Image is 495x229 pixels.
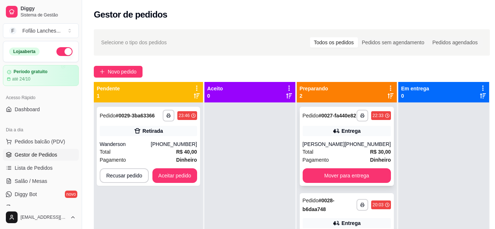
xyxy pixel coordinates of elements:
div: Retirada [143,127,163,135]
a: Lista de Pedidos [3,162,79,174]
p: Em entrega [401,85,429,92]
span: Total [100,148,111,156]
a: DiggySistema de Gestão [3,3,79,20]
span: Novo pedido [108,68,137,76]
span: Pagamento [100,156,126,164]
span: [EMAIL_ADDRESS][DOMAIN_NAME] [21,214,67,220]
span: Diggy [21,5,76,12]
span: F [9,27,16,34]
div: 20:03 [373,202,384,208]
p: Pendente [97,85,120,92]
div: Acesso Rápido [3,92,79,104]
article: Período gratuito [14,69,48,75]
span: Salão / Mesas [15,177,47,185]
a: Período gratuitoaté 24/10 [3,65,79,86]
a: Diggy Botnovo [3,188,79,200]
a: Salão / Mesas [3,175,79,187]
span: Pedido [303,198,319,203]
span: plus [100,69,105,74]
h2: Gestor de pedidos [94,9,167,20]
strong: # 0027-fa440e82 [318,113,356,119]
div: Entrega [341,219,361,227]
strong: R$ 30,00 [370,149,391,155]
span: Total [303,148,314,156]
p: 2 [300,92,328,100]
span: Gestor de Pedidos [15,151,57,158]
button: Mover para entrega [303,168,391,183]
button: Recusar pedido [100,168,149,183]
span: Pedido [100,113,116,119]
a: KDS [3,202,79,213]
button: Select a team [3,23,79,38]
span: Diggy Bot [15,191,37,198]
span: Sistema de Gestão [21,12,76,18]
strong: Dinheiro [176,157,197,163]
a: Gestor de Pedidos [3,149,79,161]
a: Dashboard [3,104,79,115]
div: 23:46 [179,113,190,119]
strong: # 0029-3ba63366 [116,113,155,119]
div: Todos os pedidos [310,37,358,48]
p: 1 [97,92,120,100]
button: Novo pedido [94,66,143,78]
div: Pedidos agendados [428,37,482,48]
button: Aceitar pedido [152,168,197,183]
div: Loja aberta [9,48,40,56]
strong: Dinheiro [370,157,391,163]
span: KDS [15,204,25,211]
button: Alterar Status [56,47,73,56]
span: Pedido [303,113,319,119]
div: Fofão Lanches ... [22,27,60,34]
span: Lista de Pedidos [15,164,53,172]
div: 22:33 [373,113,384,119]
div: [PHONE_NUMBER] [345,140,391,148]
div: [PHONE_NUMBER] [151,140,197,148]
article: até 24/10 [12,76,30,82]
strong: R$ 40,00 [176,149,197,155]
span: Pedidos balcão (PDV) [15,138,65,145]
div: Entrega [341,127,361,135]
p: 0 [207,92,223,100]
p: Aceito [207,85,223,92]
p: 0 [401,92,429,100]
div: [PERSON_NAME] [303,140,345,148]
div: Dia a dia [3,124,79,136]
div: Pedidos sem agendamento [358,37,428,48]
span: Pagamento [303,156,329,164]
strong: # 0028-b6daa748 [303,198,335,212]
button: [EMAIL_ADDRESS][DOMAIN_NAME] [3,209,79,226]
span: Selecione o tipo dos pedidos [101,38,167,46]
button: Pedidos balcão (PDV) [3,136,79,147]
span: Dashboard [15,106,40,113]
div: Wanderson [100,140,151,148]
p: Preparando [300,85,328,92]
